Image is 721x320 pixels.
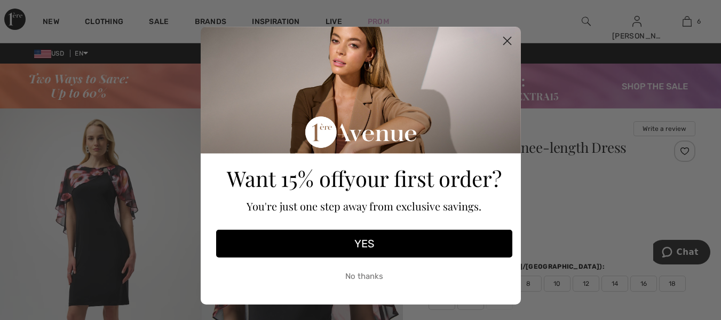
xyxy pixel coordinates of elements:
[247,199,481,213] span: You're just one step away from exclusive savings.
[498,32,517,50] button: Close dialog
[216,263,512,290] button: No thanks
[345,164,502,192] span: your first order?
[227,164,345,192] span: Want 15% off
[23,7,45,17] span: Chat
[216,230,512,257] button: YES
